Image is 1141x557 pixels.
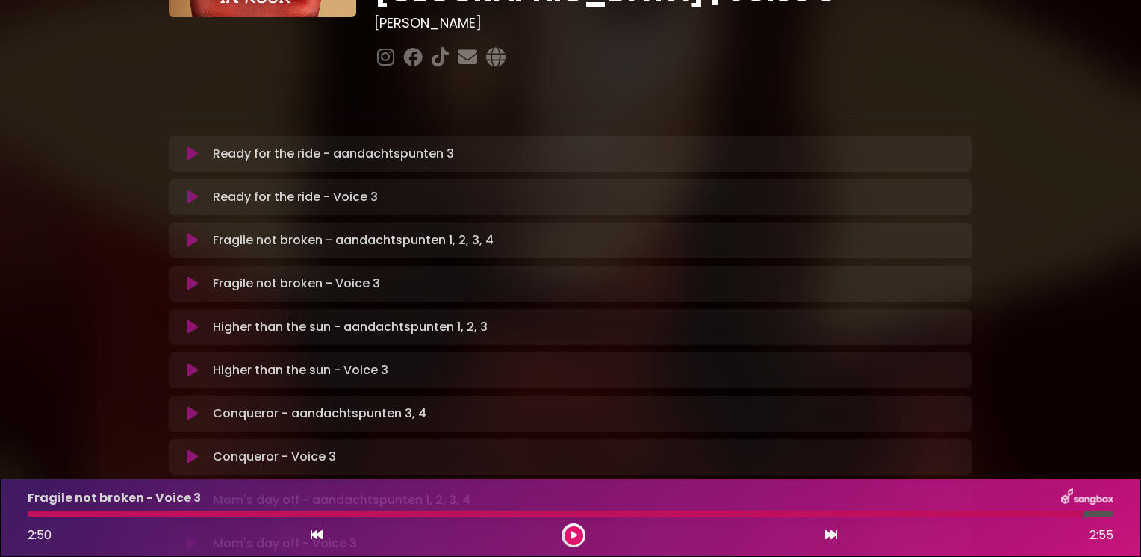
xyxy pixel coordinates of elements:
span: 2:50 [28,526,52,544]
p: Conqueror - aandachtspunten 3, 4 [213,405,426,423]
p: Fragile not broken - Voice 3 [28,489,201,507]
h3: [PERSON_NAME] [374,15,972,31]
span: 2:55 [1089,526,1113,544]
p: Ready for the ride - aandachtspunten 3 [213,145,454,163]
p: Ready for the ride - Voice 3 [213,188,378,206]
p: Fragile not broken - aandachtspunten 1, 2, 3, 4 [213,231,494,249]
p: Higher than the sun - aandachtspunten 1, 2, 3 [213,318,488,336]
p: Fragile not broken - Voice 3 [213,275,380,293]
p: Conqueror - Voice 3 [213,448,336,466]
img: songbox-logo-white.png [1061,488,1113,508]
p: Higher than the sun - Voice 3 [213,361,388,379]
